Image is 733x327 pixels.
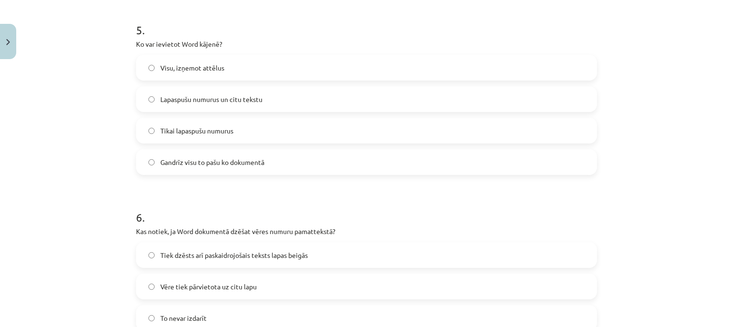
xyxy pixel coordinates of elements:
[160,282,257,292] span: Vēre tiek pārvietota uz citu lapu
[160,157,264,167] span: Gandrīz visu to pašu ko dokumentā
[136,226,597,236] p: Kas notiek, ja Word dokumentā dzēšat vēres numuru pamattekstā?
[6,39,10,45] img: icon-close-lesson-0947bae3869378f0d4975bcd49f059093ad1ed9edebbc8119c70593378902aed.svg
[136,39,597,49] p: Ko var ievietot Word kājenē?
[160,94,262,104] span: Lapaspušu numurus un citu tekstu
[148,315,155,321] input: To nevar izdarīt
[136,194,597,224] h1: 6 .
[160,313,207,323] span: To nevar izdarīt
[148,96,155,102] input: Lapaspušu numurus un citu tekstu
[160,63,224,73] span: Visu, izņemot attēlus
[148,252,155,258] input: Tiek dzēsts arī paskaidrojošais teksts lapas beigās
[148,159,155,165] input: Gandrīz visu to pašu ko dokumentā
[136,7,597,36] h1: 5 .
[160,250,308,260] span: Tiek dzēsts arī paskaidrojošais teksts lapas beigās
[148,65,155,71] input: Visu, izņemot attēlus
[160,126,233,136] span: Tikai lapaspušu numurus
[148,284,155,290] input: Vēre tiek pārvietota uz citu lapu
[148,128,155,134] input: Tikai lapaspušu numurus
